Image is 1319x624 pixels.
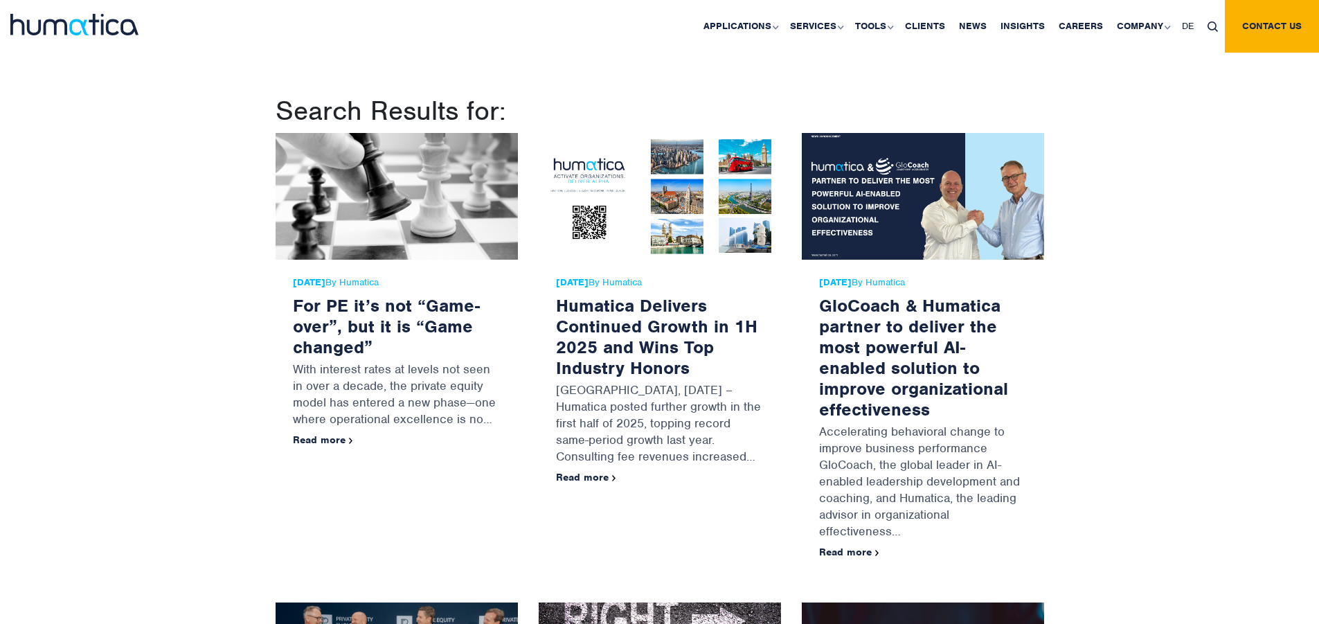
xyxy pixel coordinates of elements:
[1182,20,1194,32] span: DE
[349,438,353,444] img: arrowicon
[556,277,764,288] span: By Humatica
[819,420,1027,546] p: Accelerating behavioral change to improve business performance GloCoach, the global leader in AI-...
[556,294,757,379] a: Humatica Delivers Continued Growth in 1H 2025 and Wins Top Industry Honors
[819,277,1027,288] span: By Humatica
[293,434,353,446] a: Read more
[293,294,480,358] a: For PE it’s not “Game-over”, but it is “Game changed”
[293,357,501,434] p: With interest rates at levels not seen in over a decade, the private equity model has entered a n...
[293,277,501,288] span: By Humatica
[819,276,852,288] strong: [DATE]
[539,133,781,260] img: Humatica Delivers Continued Growth in 1H 2025 and Wins Top Industry Honors
[10,14,138,35] img: logo
[276,133,518,260] img: For PE it’s not “Game-over”, but it is “Game changed”
[276,94,1044,127] h1: Search Results for:
[612,475,616,481] img: arrowicon
[802,133,1044,260] img: GloCoach & Humatica partner to deliver the most powerful AI-enabled solution to improve organizat...
[875,550,879,556] img: arrowicon
[819,294,1008,420] a: GloCoach & Humatica partner to deliver the most powerful AI-enabled solution to improve organizat...
[819,546,879,558] a: Read more
[556,471,616,483] a: Read more
[556,378,764,472] p: [GEOGRAPHIC_DATA], [DATE] – Humatica posted further growth in the first half of 2025, topping rec...
[293,276,325,288] strong: [DATE]
[1208,21,1218,32] img: search_icon
[556,276,589,288] strong: [DATE]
